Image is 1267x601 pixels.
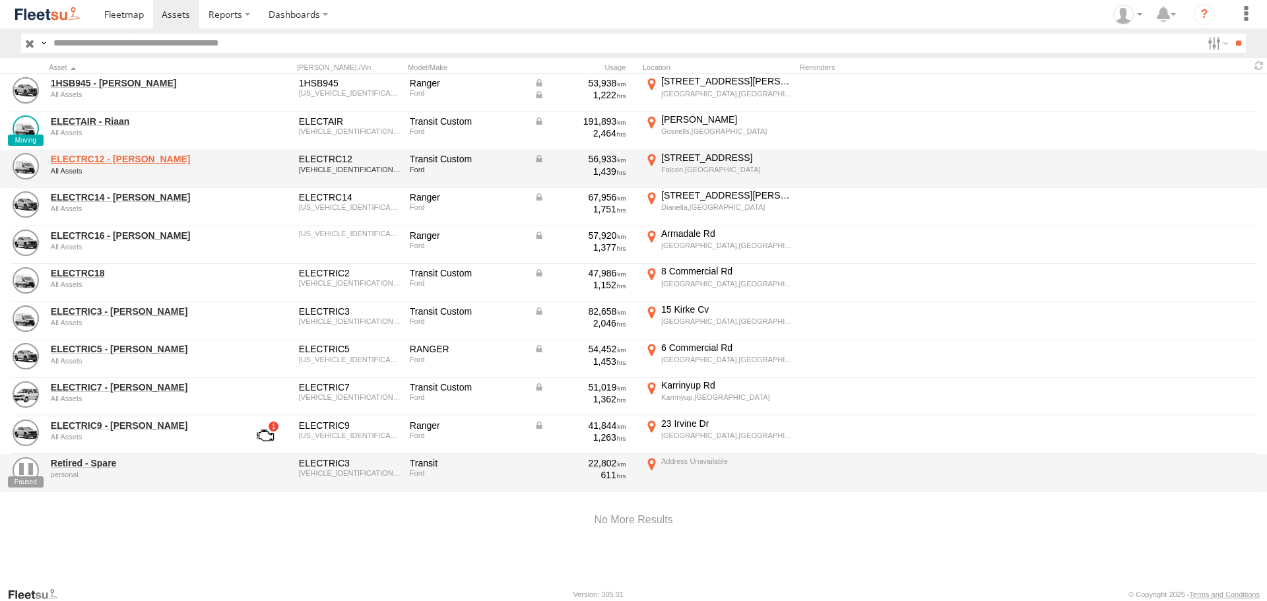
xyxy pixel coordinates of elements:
div: 1,263 [534,431,626,443]
div: Ranger [410,77,525,89]
label: Click to View Current Location [643,379,795,415]
div: [STREET_ADDRESS][PERSON_NAME] [661,189,793,201]
a: View Asset Details [13,267,39,294]
div: [GEOGRAPHIC_DATA],[GEOGRAPHIC_DATA] [661,279,793,288]
div: Data from Vehicle CANbus [534,343,626,355]
div: Reminders [800,63,1011,72]
div: Ford [410,356,525,364]
div: 23 Irvine Dr [661,418,793,429]
div: ELECTRIC3 [299,457,401,469]
div: [STREET_ADDRESS][PERSON_NAME] [661,75,793,87]
div: RANGER [410,343,525,355]
div: Ford [410,127,525,135]
div: Karrinyup Rd [661,379,793,391]
div: 1,453 [534,356,626,367]
span: Refresh [1251,59,1267,72]
a: Visit our Website [7,588,68,601]
label: Click to View Current Location [643,189,795,225]
div: [GEOGRAPHIC_DATA],[GEOGRAPHIC_DATA] [661,431,793,440]
i: ? [1194,4,1215,25]
div: undefined [51,395,232,402]
div: Data from Vehicle CANbus [534,305,626,317]
div: WF0YXXTTGYKU87957 [299,393,401,401]
div: 2,046 [534,317,626,329]
div: 1,377 [534,241,626,253]
div: 15 Kirke Cv [661,303,793,315]
label: Click to View Current Location [643,455,795,491]
label: Click to View Current Location [643,113,795,149]
a: ELECTRC12 - [PERSON_NAME] [51,153,232,165]
a: View Asset Details [13,115,39,142]
label: Search Filter Options [1202,34,1231,53]
div: MNAUMAF80GW574265 [299,203,401,211]
div: 6 Commercial Rd [661,342,793,354]
div: Transit Custom [410,305,525,317]
div: WF0YXXTTGYNJ17812 [299,127,401,135]
div: Ford [410,89,525,97]
label: Click to View Current Location [643,418,795,453]
div: Transit Custom [410,115,525,127]
a: ELECTRC18 [51,267,232,279]
a: ELECTRC14 - [PERSON_NAME] [51,191,232,203]
div: undefined [51,243,232,251]
div: Location [643,63,795,72]
div: Ford [410,317,525,325]
a: ELECTRIC7 - [PERSON_NAME] [51,381,232,393]
div: undefined [51,167,232,175]
div: 1,751 [534,203,626,215]
div: Data from Vehicle CANbus [534,420,626,431]
label: Click to View Current Location [643,228,795,263]
a: View Asset Details [13,381,39,408]
div: Ford [410,469,525,477]
div: [GEOGRAPHIC_DATA],[GEOGRAPHIC_DATA] [661,355,793,364]
div: WF0YXXTTGYMJ86128 [299,279,401,287]
div: Data from Vehicle CANbus [534,77,626,89]
div: ELECTRC14 [299,191,401,203]
div: ELECTRIC3 [299,305,401,317]
div: Ranger [410,420,525,431]
div: WF0YXXTTGYLS21315 [299,317,401,325]
a: View Asset Details [13,191,39,218]
div: 611 [534,469,626,481]
div: MNACMEF70PW281940 [299,230,401,237]
div: Falcon,[GEOGRAPHIC_DATA] [661,165,793,174]
a: 1HSB945 - [PERSON_NAME] [51,77,232,89]
a: ELECTAIR - Riaan [51,115,232,127]
div: Wayne Betts [1109,5,1147,24]
div: ELECTRIC5 [299,343,401,355]
div: undefined [51,129,232,137]
div: 1HSB945 [299,77,401,89]
div: ELECTAIR [299,115,401,127]
div: Ford [410,241,525,249]
div: [PERSON_NAME]./Vin [297,63,403,72]
label: Click to View Current Location [643,265,795,301]
div: 1,152 [534,279,626,291]
div: [GEOGRAPHIC_DATA],[GEOGRAPHIC_DATA] [661,317,793,326]
div: MNAUMAF50HW805362 [299,89,401,97]
img: fleetsu-logo-horizontal.svg [13,5,82,23]
div: undefined [51,90,232,98]
div: Dianella,[GEOGRAPHIC_DATA] [661,203,793,212]
a: ELECTRIC5 - [PERSON_NAME] [51,343,232,355]
a: View Asset with Fault/s [241,420,290,451]
a: ELECTRIC9 - [PERSON_NAME] [51,420,232,431]
a: View Asset Details [13,153,39,179]
div: Ford [410,166,525,174]
a: View Asset Details [13,77,39,104]
div: undefined [51,280,232,288]
div: Transit [410,457,525,469]
div: ELECTRC12 [299,153,401,165]
div: ELECTRIC7 [299,381,401,393]
a: View Asset Details [13,343,39,369]
div: Data from Vehicle CANbus [534,381,626,393]
label: Click to View Current Location [643,303,795,339]
div: 2,464 [534,127,626,139]
a: View Asset Details [13,420,39,446]
div: Karrinyup,[GEOGRAPHIC_DATA] [661,393,793,402]
a: View Asset Details [13,457,39,484]
div: ELECTRIC9 [299,420,401,431]
div: Data from Vehicle CANbus [534,115,626,127]
div: WF0YXXTTGYLS21315 [299,166,401,174]
div: Click to Sort [49,63,234,72]
div: Ranger [410,191,525,203]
